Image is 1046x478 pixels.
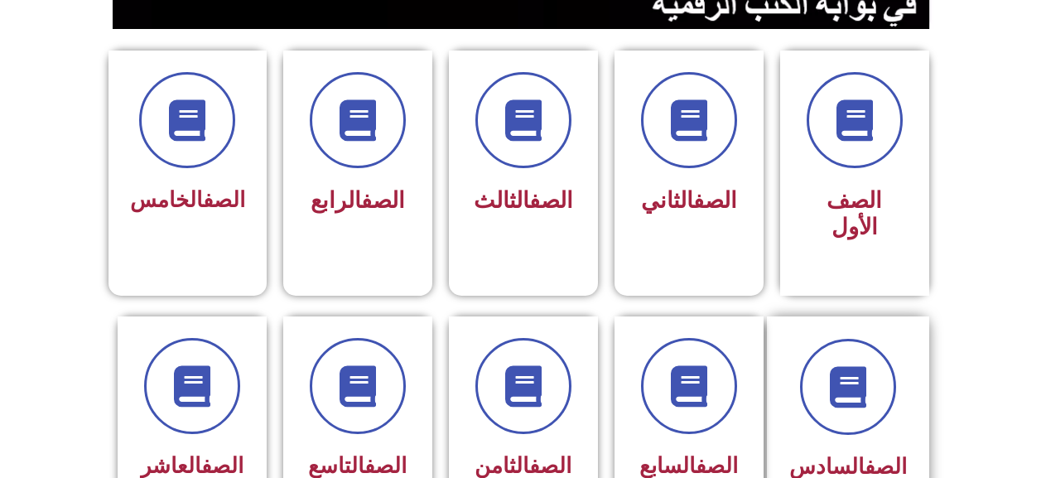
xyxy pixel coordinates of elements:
a: الصف [529,453,571,478]
span: الصف الأول [827,187,882,240]
span: الرابع [311,187,405,214]
a: الصف [693,187,737,214]
a: الصف [201,453,243,478]
span: الثامن [475,453,571,478]
span: الثالث [474,187,573,214]
a: الصف [203,187,245,212]
a: الصف [364,453,407,478]
span: العاشر [141,453,243,478]
span: الثاني [641,187,737,214]
a: الصف [361,187,405,214]
span: التاسع [308,453,407,478]
a: الصف [696,453,738,478]
a: الصف [529,187,573,214]
span: السابع [639,453,738,478]
span: الخامس [130,187,245,212]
